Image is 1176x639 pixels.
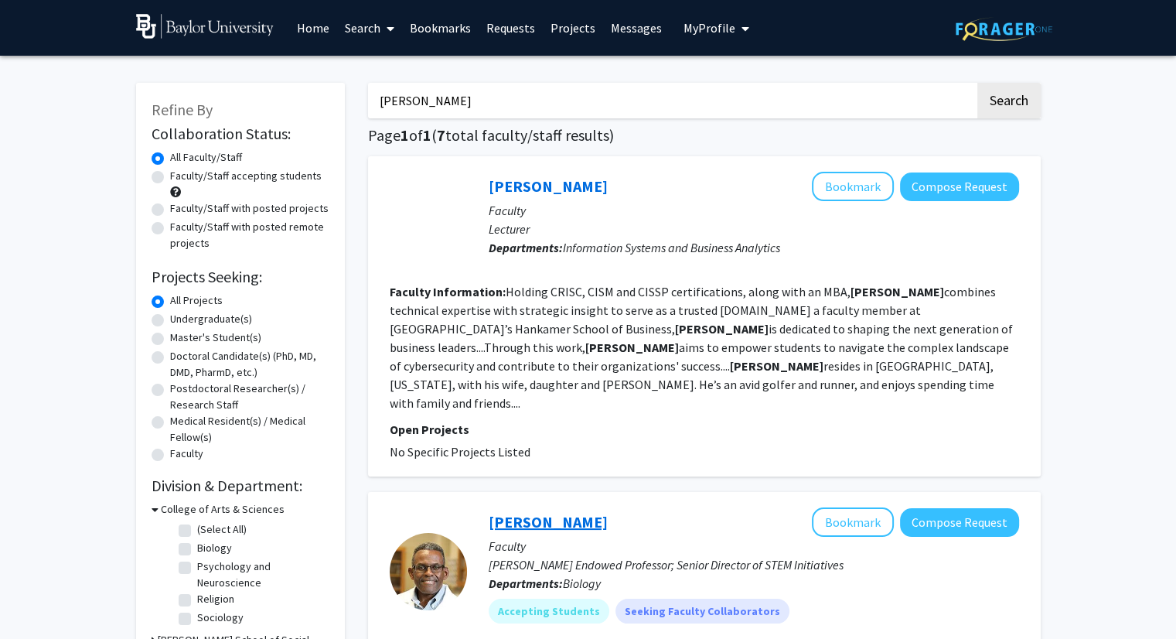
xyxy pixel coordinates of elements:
[603,1,670,55] a: Messages
[812,172,894,201] button: Add Nicholas Simmons to Bookmarks
[401,125,409,145] span: 1
[850,284,944,299] b: [PERSON_NAME]
[152,477,329,495] h2: Division & Department:
[683,20,735,36] span: My Profile
[489,176,608,196] a: [PERSON_NAME]
[337,1,402,55] a: Search
[368,83,975,118] input: Search Keywords
[675,321,769,337] b: [PERSON_NAME]
[423,125,431,145] span: 1
[197,521,247,538] label: (Select All)
[152,100,213,119] span: Refine By
[170,381,329,413] label: Postdoctoral Researcher(s) / Research Staff
[197,540,232,556] label: Biology
[489,576,563,591] b: Departments:
[489,599,609,624] mat-chip: Accepting Students
[730,358,823,374] b: [PERSON_NAME]
[170,219,329,251] label: Faculty/Staff with posted remote projects
[136,14,274,39] img: Baylor University Logo
[812,507,894,537] button: Add Dwayne Simmons to Bookmarks
[170,446,203,462] label: Faculty
[170,348,329,381] label: Doctoral Candidate(s) (PhD, MD, DMD, PharmD, etc.)
[170,200,329,217] label: Faculty/Staff with posted projects
[437,125,445,145] span: 7
[956,17,1052,41] img: ForagerOne Logo
[489,537,1019,555] p: Faculty
[615,599,789,624] mat-chip: Seeking Faculty Collaborators
[489,201,1019,220] p: Faculty
[289,1,337,55] a: Home
[479,1,543,55] a: Requests
[900,173,1019,201] button: Compose Request to Nicholas Simmons
[390,284,1013,411] fg-read-more: Holding CRISC, CISM and CISSP certifications, along with an MBA, combines technical expertise wit...
[152,125,329,143] h2: Collaboration Status:
[170,292,223,309] label: All Projects
[390,284,506,299] b: Faculty Information:
[563,576,601,591] span: Biology
[402,1,479,55] a: Bookmarks
[900,508,1019,537] button: Compose Request to Dwayne Simmons
[12,569,66,627] iframe: Chat
[977,83,1041,118] button: Search
[197,610,244,626] label: Sociology
[170,168,322,184] label: Faculty/Staff accepting students
[489,512,608,531] a: [PERSON_NAME]
[170,311,252,327] label: Undergraduate(s)
[197,591,234,607] label: Religion
[489,555,1019,574] p: [PERSON_NAME] Endowed Professor; Senior Director of STEM Initiatives
[489,220,1019,238] p: Lecturer
[170,413,329,446] label: Medical Resident(s) / Medical Fellow(s)
[152,268,329,286] h2: Projects Seeking:
[390,420,1019,439] p: Open Projects
[390,444,530,460] span: No Specific Projects Listed
[161,501,285,518] h3: College of Arts & Sciences
[543,1,603,55] a: Projects
[170,149,242,166] label: All Faculty/Staff
[585,340,679,355] b: [PERSON_NAME]
[170,330,261,346] label: Master's Student(s)
[489,240,563,255] b: Departments:
[563,240,780,255] span: Information Systems and Business Analytics
[368,126,1041,145] h1: Page of ( total faculty/staff results)
[197,559,326,591] label: Psychology and Neuroscience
